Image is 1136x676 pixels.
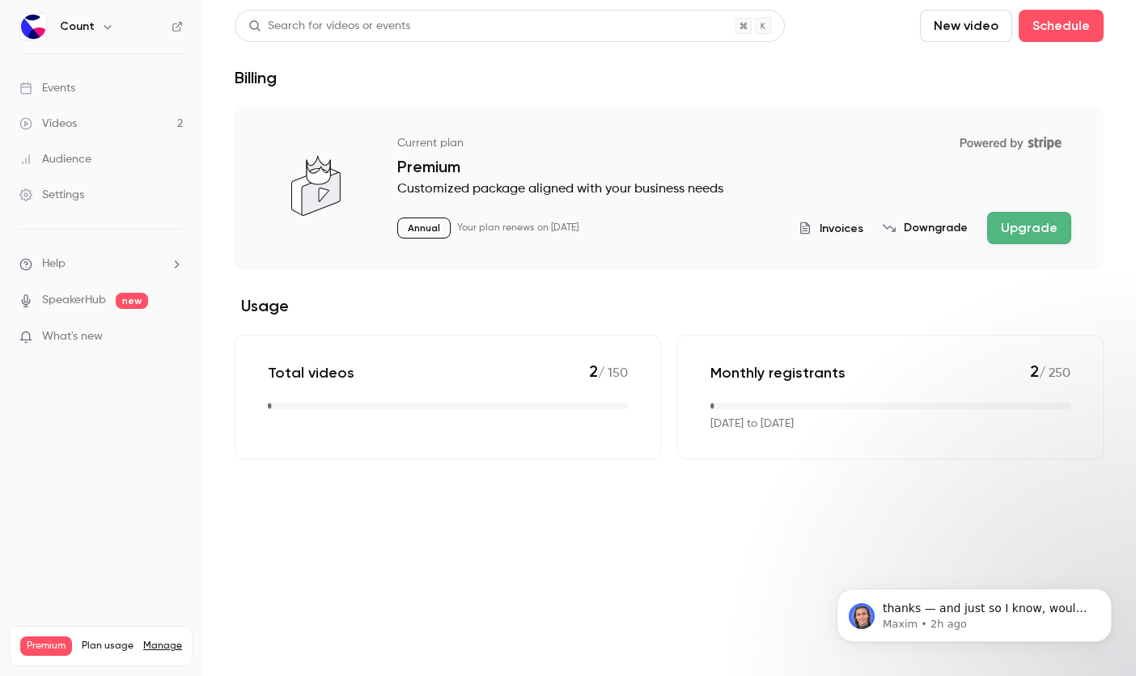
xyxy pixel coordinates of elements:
a: Manage [143,640,182,653]
p: Annual [397,218,451,239]
p: / 150 [589,361,628,383]
span: new [116,293,148,309]
img: Count [20,14,46,40]
span: Help [42,256,66,273]
h1: Billing [235,68,277,87]
span: Plan usage [82,640,134,653]
p: Monthly registrants [710,363,846,382]
h2: Usage [235,296,1104,315]
p: Total videos [268,363,354,382]
p: Premium [397,157,1071,176]
p: [DATE] to [DATE] [710,416,794,433]
h6: Count [60,19,95,35]
a: SpeakerHub [42,292,106,309]
button: Invoices [799,220,863,237]
span: Premium [20,636,72,656]
iframe: Intercom notifications message [812,555,1136,668]
button: Schedule [1019,10,1104,42]
p: Customized package aligned with your business needs [397,180,1071,199]
button: Downgrade [883,220,968,236]
li: help-dropdown-opener [19,256,183,273]
div: Search for videos or events [248,18,410,35]
p: Your plan renews on [DATE] [457,222,579,234]
div: Events [19,80,75,96]
span: 2 [589,361,598,381]
div: Videos [19,116,77,132]
div: Audience [19,151,91,167]
span: What's new [42,328,103,345]
div: Settings [19,187,84,203]
section: billing [235,107,1104,459]
button: Upgrade [987,212,1071,244]
p: Current plan [397,135,464,151]
button: New video [920,10,1012,42]
p: / 250 [1030,361,1070,383]
span: 2 [1030,361,1039,381]
span: Invoices [820,220,863,237]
